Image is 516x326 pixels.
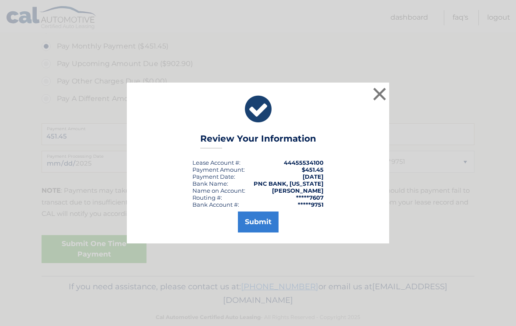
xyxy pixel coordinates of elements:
button: Submit [238,212,279,232]
strong: [PERSON_NAME] [272,187,324,194]
span: [DATE] [303,173,324,180]
div: Name on Account: [192,187,245,194]
strong: PNC BANK, [US_STATE] [254,180,324,187]
div: : [192,173,235,180]
button: × [371,85,388,103]
span: $451.45 [302,166,324,173]
div: Bank Account #: [192,201,239,208]
span: Payment Date [192,173,234,180]
div: Bank Name: [192,180,228,187]
div: Lease Account #: [192,159,241,166]
h3: Review Your Information [200,133,316,149]
div: Routing #: [192,194,222,201]
strong: 44455534100 [284,159,324,166]
div: Payment Amount: [192,166,245,173]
